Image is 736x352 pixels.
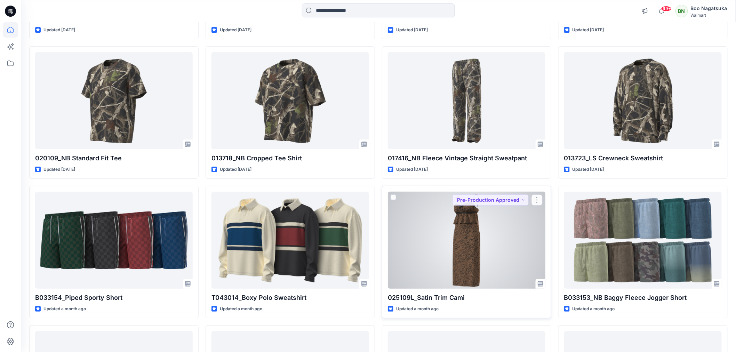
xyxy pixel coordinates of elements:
p: 025109L_Satin Trim Cami [388,293,545,303]
p: 017416_NB Fleece Vintage Straight Sweatpant [388,153,545,163]
p: Updated [DATE] [43,166,75,173]
a: 025109L_Satin Trim Cami [388,192,545,288]
p: Updated [DATE] [396,26,428,34]
p: 013723_LS Crewneck Sweatshirt [564,153,722,163]
a: B033154_Piped Sporty Short [35,192,193,288]
a: 017416_NB Fleece Vintage Straight Sweatpant [388,52,545,149]
p: Updated a month ago [43,305,86,313]
div: Boo Nagatsuka [691,4,727,13]
p: Updated [DATE] [43,26,75,34]
a: 013718_NB Cropped Tee Shirt [211,52,369,149]
div: BN [675,5,688,17]
p: Updated [DATE] [573,166,604,173]
p: 020109_NB Standard Fit Tee [35,153,193,163]
p: T043014_Boxy Polo Sweatshirt [211,293,369,303]
p: B033154_Piped Sporty Short [35,293,193,303]
p: Updated [DATE] [573,26,604,34]
a: 013723_LS Crewneck Sweatshirt [564,52,722,149]
p: Updated a month ago [396,305,439,313]
a: 020109_NB Standard Fit Tee [35,52,193,149]
p: B033153_NB Baggy Fleece Jogger Short [564,293,722,303]
p: 013718_NB Cropped Tee Shirt [211,153,369,163]
p: Updated a month ago [573,305,615,313]
p: Updated a month ago [220,305,262,313]
div: Walmart [691,13,727,18]
p: Updated [DATE] [396,166,428,173]
a: T043014_Boxy Polo Sweatshirt [211,192,369,288]
p: Updated [DATE] [220,26,251,34]
span: 99+ [661,6,672,11]
a: B033153_NB Baggy Fleece Jogger Short [564,192,722,288]
p: Updated [DATE] [220,166,251,173]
